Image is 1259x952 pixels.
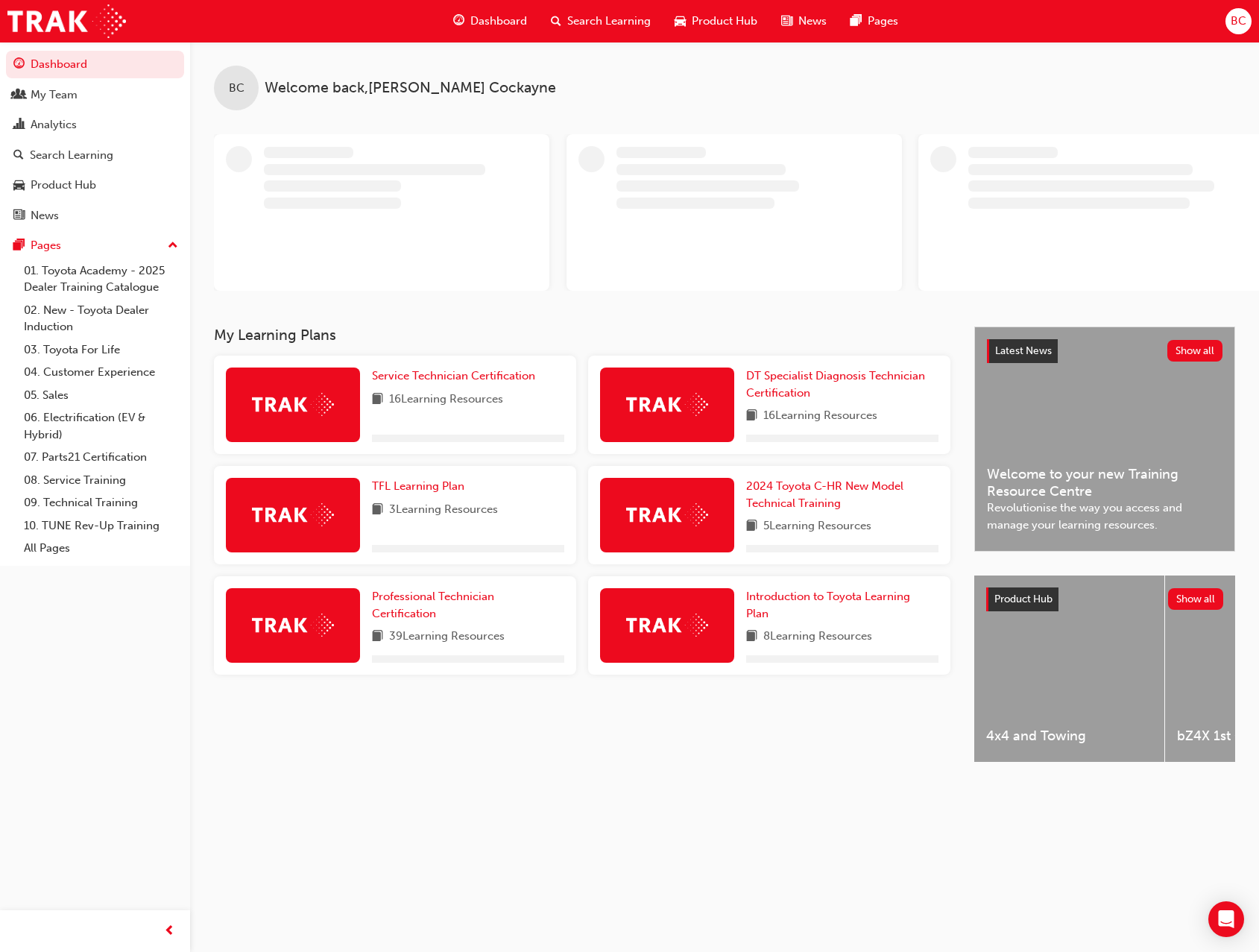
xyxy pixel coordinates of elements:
[6,48,184,232] button: DashboardMy TeamAnalyticsSearch LearningProduct HubNews
[252,393,334,416] img: Trak
[18,361,184,384] a: 04. Customer Experience
[18,537,184,560] a: All Pages
[1167,340,1223,362] button: Show all
[372,590,494,620] span: Professional Technician Certification
[798,13,827,30] span: News
[7,4,126,38] img: Trak
[6,171,184,199] a: Product Hub
[746,369,925,400] span: DT Specialist Diagnosis Technician Certification
[372,628,383,646] span: book-icon
[453,12,464,31] span: guage-icon
[31,116,77,133] div: Analytics
[995,344,1052,357] span: Latest News
[987,466,1222,499] span: Welcome to your new Training Resource Centre
[763,407,877,426] span: 16 Learning Resources
[746,478,938,511] a: 2024 Toyota C-HR New Model Technical Training
[31,86,78,104] div: My Team
[372,478,470,495] a: TFL Learning Plan
[18,259,184,299] a: 01. Toyota Academy - 2025 Dealer Training Catalogue
[13,58,25,72] span: guage-icon
[18,514,184,538] a: 10. TUNE Rev-Up Training
[539,6,663,37] a: search-iconSearch Learning
[986,587,1223,611] a: Product HubShow all
[31,207,59,224] div: News
[994,593,1053,605] span: Product Hub
[1168,588,1224,610] button: Show all
[470,13,527,30] span: Dashboard
[18,446,184,469] a: 07. Parts21 Certification
[746,628,757,646] span: book-icon
[626,614,708,637] img: Trak
[13,149,24,163] span: search-icon
[1225,8,1252,34] button: BC
[389,628,505,646] span: 39 Learning Resources
[252,503,334,526] img: Trak
[626,503,708,526] img: Trak
[6,232,184,259] button: Pages
[746,588,938,622] a: Introduction to Toyota Learning Plan
[1231,13,1246,30] span: BC
[763,628,872,646] span: 8 Learning Resources
[18,338,184,362] a: 03. Toyota For Life
[746,590,910,620] span: Introduction to Toyota Learning Plan
[31,177,96,194] div: Product Hub
[567,13,651,30] span: Search Learning
[986,728,1152,745] span: 4x4 and Towing
[372,391,383,409] span: book-icon
[265,80,556,97] span: Welcome back , [PERSON_NAME] Cockayne
[839,6,910,37] a: pages-iconPages
[18,469,184,492] a: 08. Service Training
[663,6,769,37] a: car-iconProduct Hub
[6,202,184,230] a: News
[868,13,898,30] span: Pages
[6,142,184,169] a: Search Learning
[746,479,903,510] span: 2024 Toyota C-HR New Model Technical Training
[18,299,184,338] a: 02. New - Toyota Dealer Induction
[1208,901,1244,937] div: Open Intercom Messenger
[30,147,113,164] div: Search Learning
[746,368,938,401] a: DT Specialist Diagnosis Technician Certification
[441,6,539,37] a: guage-iconDashboard
[987,499,1222,533] span: Revolutionise the way you access and manage your learning resources.
[13,209,25,223] span: news-icon
[6,51,184,78] a: Dashboard
[675,12,686,31] span: car-icon
[781,12,792,31] span: news-icon
[168,236,178,256] span: up-icon
[164,922,175,941] span: prev-icon
[18,384,184,407] a: 05. Sales
[6,81,184,109] a: My Team
[372,588,564,622] a: Professional Technician Certification
[252,614,334,637] img: Trak
[229,80,244,97] span: BC
[769,6,839,37] a: news-iconNews
[389,391,503,409] span: 16 Learning Resources
[974,576,1164,762] a: 4x4 and Towing
[372,501,383,520] span: book-icon
[13,89,25,102] span: people-icon
[851,12,862,31] span: pages-icon
[987,339,1222,363] a: Latest NewsShow all
[31,237,61,254] div: Pages
[372,368,541,385] a: Service Technician Certification
[214,327,950,344] h3: My Learning Plans
[13,179,25,192] span: car-icon
[372,369,535,382] span: Service Technician Certification
[692,13,757,30] span: Product Hub
[18,491,184,514] a: 09. Technical Training
[626,393,708,416] img: Trak
[13,119,25,132] span: chart-icon
[746,517,757,536] span: book-icon
[18,406,184,446] a: 06. Electrification (EV & Hybrid)
[389,501,498,520] span: 3 Learning Resources
[372,479,464,493] span: TFL Learning Plan
[763,517,871,536] span: 5 Learning Resources
[13,239,25,253] span: pages-icon
[6,111,184,139] a: Analytics
[974,327,1235,552] a: Latest NewsShow allWelcome to your new Training Resource CentreRevolutionise the way you access a...
[551,12,561,31] span: search-icon
[746,407,757,426] span: book-icon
